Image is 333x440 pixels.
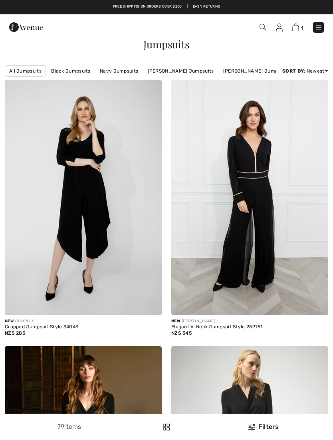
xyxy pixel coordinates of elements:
[143,37,189,51] span: Jumpsuits
[5,318,162,324] div: COMPLI K
[199,422,328,432] div: Filters
[5,330,26,336] span: NZ$ 283
[144,66,218,76] a: [PERSON_NAME] Jumpsuits
[96,66,142,76] a: Navy Jumpsuits
[163,424,170,430] img: Filters
[219,66,293,76] a: [PERSON_NAME] Jumpsuits
[248,424,255,430] img: Filters
[282,67,328,75] div: : Newest
[171,318,328,324] div: [PERSON_NAME]
[171,330,192,336] span: NZ$ 545
[5,324,162,330] div: Cropped Jumpsuit Style 34043
[292,22,303,32] a: 1
[282,68,304,74] strong: Sort By
[193,4,220,10] a: Easy Returns
[5,80,162,315] img: Cropped Jumpsuit Style 34043. Black
[57,423,65,430] span: 79
[171,324,328,330] div: Elegant V-Neck Jumpsuit Style 259751
[5,319,14,324] span: New
[292,24,299,31] img: Shopping Bag
[171,80,328,315] img: Elegant V-Neck Jumpsuit Style 259751. Black
[171,319,180,324] span: New
[315,24,323,32] img: Menu
[9,19,43,35] img: 1ère Avenue
[187,4,188,10] span: |
[276,24,283,32] img: My Info
[260,24,266,31] img: Search
[9,23,43,30] a: 1ère Avenue
[5,65,46,77] a: All Jumpsuits
[47,66,95,76] a: Black Jumpsuits
[301,25,303,31] span: 1
[113,4,182,10] a: Free shipping on orders over $250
